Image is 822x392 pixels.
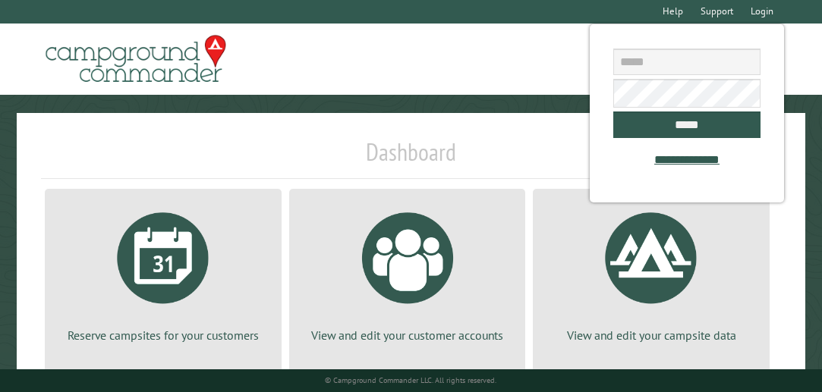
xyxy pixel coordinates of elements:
h1: Dashboard [41,137,781,179]
p: View and edit your campsite data [551,327,751,343]
a: View and edit your customer accounts [307,201,508,343]
img: Campground Commander [41,30,231,89]
small: © Campground Commander LLC. All rights reserved. [325,375,496,385]
a: Reserve campsites for your customers [63,201,263,343]
p: Reserve campsites for your customers [63,327,263,343]
a: View and edit your campsite data [551,201,751,343]
p: View and edit your customer accounts [307,327,508,343]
